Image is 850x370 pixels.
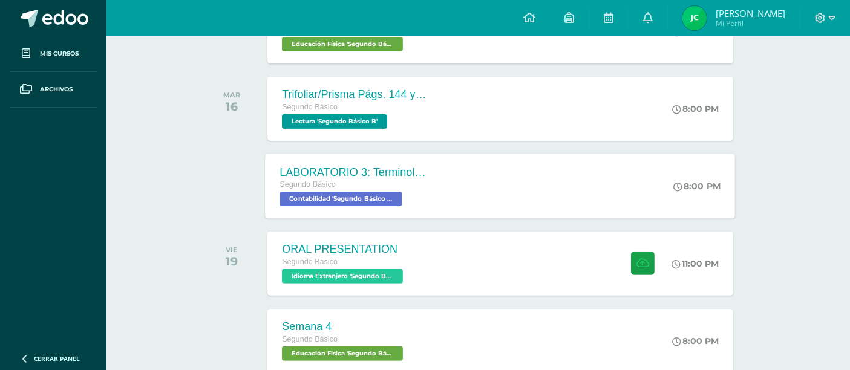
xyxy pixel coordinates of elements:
span: Archivos [40,85,73,94]
span: Mi Perfil [716,18,785,28]
span: [PERSON_NAME] [716,7,785,19]
div: 8:00 PM [672,336,719,346]
div: LABORATORIO 3: Terminología de la cuenta. [280,166,427,178]
span: Educación Física 'Segundo Básico B' [282,346,403,361]
div: 19 [226,254,238,268]
span: Segundo Básico [282,258,338,266]
span: Mis cursos [40,49,79,59]
span: Segundo Básico [282,103,338,111]
div: MAR [223,91,240,99]
span: Segundo Básico [282,335,338,343]
span: Lectura 'Segundo Básico B' [282,114,387,129]
div: VIE [226,245,238,254]
a: Mis cursos [10,36,97,72]
div: 16 [223,99,240,114]
img: ea1128815ae1cf43e590f85f5e8a7301.png [682,6,707,30]
div: 11:00 PM [672,258,719,269]
div: 8:00 PM [674,181,721,192]
div: Trifoliar/Prisma Págs. 144 y 145 [282,88,427,101]
div: ORAL PRESENTATION [282,243,406,256]
span: Segundo Básico [280,180,336,189]
span: Educación Física 'Segundo Básico B' [282,37,403,51]
div: Semana 4 [282,320,406,333]
span: Contabilidad 'Segundo Básico B' [280,192,402,206]
div: 8:00 PM [672,103,719,114]
a: Archivos [10,72,97,108]
span: Idioma Extranjero 'Segundo Básico B' [282,269,403,284]
span: Cerrar panel [34,354,80,363]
